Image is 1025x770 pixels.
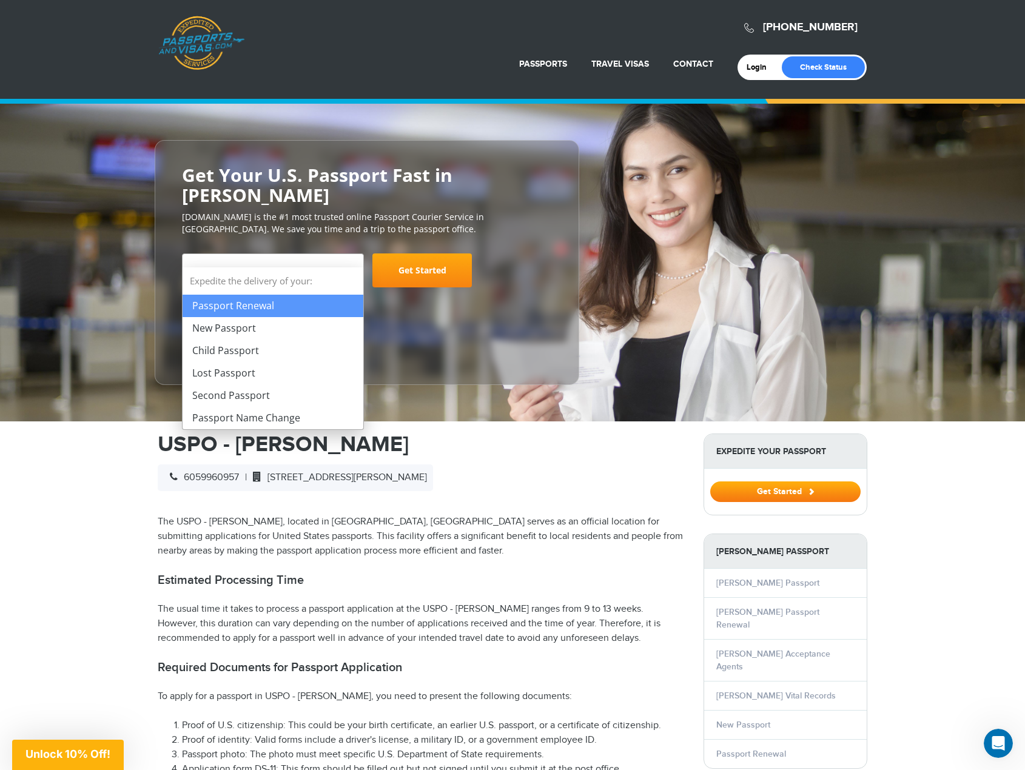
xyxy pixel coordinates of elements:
[182,165,552,205] h2: Get Your U.S. Passport Fast in [PERSON_NAME]
[158,515,685,558] p: The USPO - [PERSON_NAME], located in [GEOGRAPHIC_DATA], [GEOGRAPHIC_DATA] serves as an official l...
[158,434,685,455] h1: USPO - [PERSON_NAME]
[710,481,861,502] button: Get Started
[716,607,819,630] a: [PERSON_NAME] Passport Renewal
[182,211,552,235] p: [DOMAIN_NAME] is the #1 most trusted online Passport Courier Service in [GEOGRAPHIC_DATA]. We sav...
[158,689,685,704] p: To apply for a passport in USPO - [PERSON_NAME], you need to present the following documents:
[158,660,685,675] h2: Required Documents for Passport Application
[183,267,363,295] strong: Expedite the delivery of your:
[183,267,363,429] li: Expedite the delivery of your:
[182,718,685,733] li: Proof of U.S. citizenship: This could be your birth certificate, an earlier U.S. passport, or a c...
[12,740,124,770] div: Unlock 10% Off!
[183,340,363,362] li: Child Passport
[716,649,830,672] a: [PERSON_NAME] Acceptance Agents
[763,21,858,34] a: [PHONE_NUMBER]
[158,464,433,491] div: |
[158,602,685,646] p: The usual time it takes to process a passport application at the USPO - [PERSON_NAME] ranges from...
[716,691,836,701] a: [PERSON_NAME] Vital Records
[673,59,713,69] a: Contact
[183,384,363,407] li: Second Passport
[182,253,364,287] span: Select Your Service
[704,434,867,469] strong: Expedite Your Passport
[716,749,786,759] a: Passport Renewal
[182,748,685,762] li: Passport photo: The photo must meet specific U.S. Department of State requirements.
[192,264,289,278] span: Select Your Service
[192,258,351,292] span: Select Your Service
[710,486,861,496] a: Get Started
[704,534,867,569] strong: [PERSON_NAME] Passport
[591,59,649,69] a: Travel Visas
[183,317,363,340] li: New Passport
[164,472,239,483] span: 6059960957
[183,362,363,384] li: Lost Passport
[158,573,685,588] h2: Estimated Processing Time
[183,295,363,317] li: Passport Renewal
[372,253,472,287] a: Get Started
[747,62,775,72] a: Login
[519,59,567,69] a: Passports
[158,16,244,70] a: Passports & [DOMAIN_NAME]
[984,729,1013,758] iframe: Intercom live chat
[182,293,552,306] span: Starting at $199 + government fees
[716,578,819,588] a: [PERSON_NAME] Passport
[247,472,427,483] span: [STREET_ADDRESS][PERSON_NAME]
[716,720,770,730] a: New Passport
[183,407,363,429] li: Passport Name Change
[182,733,685,748] li: Proof of identity: Valid forms include a driver's license, a military ID, or a government employe...
[25,748,110,760] span: Unlock 10% Off!
[782,56,865,78] a: Check Status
